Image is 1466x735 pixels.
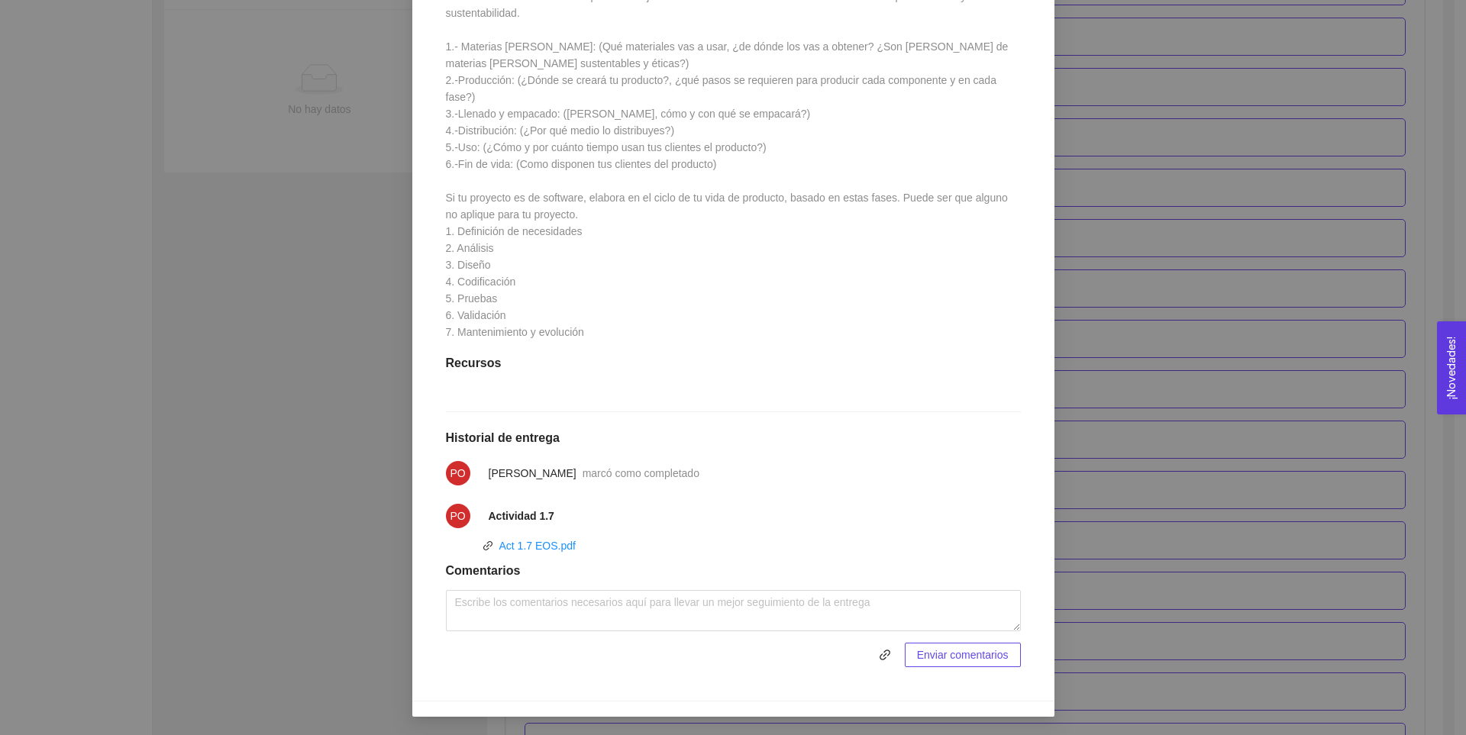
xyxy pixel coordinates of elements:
[905,643,1021,667] button: Enviar comentarios
[873,649,897,661] span: link
[450,461,465,485] span: PO
[499,540,576,552] a: Act 1.7 EOS.pdf
[483,540,493,551] span: link
[583,467,699,479] span: marcó como completado
[873,649,896,661] span: link
[489,510,554,522] strong: Actividad 1.7
[917,646,1009,663] span: Enviar comentarios
[446,563,1021,579] h1: Comentarios
[1437,321,1466,414] button: Open Feedback Widget
[446,356,1021,371] h1: Recursos
[873,643,897,667] button: link
[450,504,465,528] span: PO
[446,430,1021,446] h1: Historial de entrega
[489,467,576,479] span: [PERSON_NAME]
